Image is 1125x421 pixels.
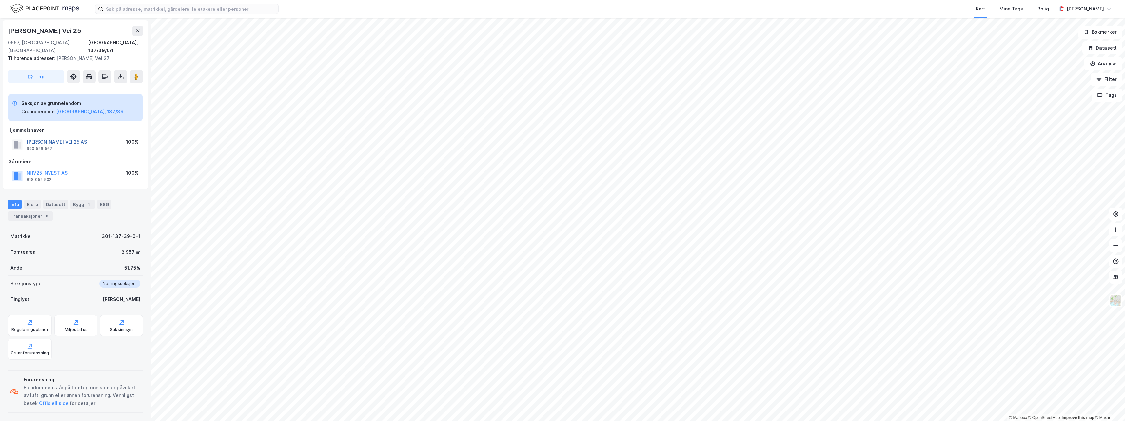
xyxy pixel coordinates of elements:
[27,146,52,151] div: 990 526 567
[1082,41,1122,54] button: Datasett
[126,169,139,177] div: 100%
[10,232,32,240] div: Matrikkel
[1037,5,1049,13] div: Bolig
[8,39,88,54] div: 0667, [GEOGRAPHIC_DATA], [GEOGRAPHIC_DATA]
[88,39,143,54] div: [GEOGRAPHIC_DATA], 137/39/0/1
[24,200,41,209] div: Eiere
[21,108,55,116] div: Grunneiendom
[8,26,83,36] div: [PERSON_NAME] Vei 25
[10,280,42,288] div: Seksjonstype
[999,5,1023,13] div: Mine Tags
[1028,415,1060,420] a: OpenStreetMap
[103,295,140,303] div: [PERSON_NAME]
[103,4,278,14] input: Søk på adresse, matrikkel, gårdeiere, leietakere eller personer
[65,327,88,332] div: Miljøstatus
[21,99,124,107] div: Seksjon av grunneiendom
[1110,294,1122,307] img: Z
[10,295,29,303] div: Tinglyst
[10,248,37,256] div: Tomteareal
[11,351,49,356] div: Grunnforurensning
[8,55,56,61] span: Tilhørende adresser:
[86,201,92,208] div: 1
[121,248,140,256] div: 3 957 ㎡
[44,213,50,219] div: 8
[1092,89,1122,102] button: Tags
[1091,73,1122,86] button: Filter
[11,327,49,332] div: Reguleringsplaner
[8,200,22,209] div: Info
[102,232,140,240] div: 301-137-39-0-1
[1062,415,1094,420] a: Improve this map
[8,158,143,166] div: Gårdeiere
[10,3,79,14] img: logo.f888ab2527a4732fd821a326f86c7f29.svg
[70,200,95,209] div: Bygg
[1078,26,1122,39] button: Bokmerker
[24,384,140,407] div: Eiendommen står på tomtegrunn som er påvirket av luft, grunn eller annen forurensning. Vennligst ...
[1084,57,1122,70] button: Analyse
[1092,390,1125,421] iframe: Chat Widget
[97,200,111,209] div: ESG
[124,264,140,272] div: 51.75%
[110,327,133,332] div: Saksinnsyn
[56,108,124,116] button: [GEOGRAPHIC_DATA], 137/39
[8,54,138,62] div: [PERSON_NAME] Vei 27
[1067,5,1104,13] div: [PERSON_NAME]
[8,211,53,221] div: Transaksjoner
[976,5,985,13] div: Kart
[8,126,143,134] div: Hjemmelshaver
[8,70,64,83] button: Tag
[1009,415,1027,420] a: Mapbox
[126,138,139,146] div: 100%
[24,376,140,384] div: Forurensning
[10,264,24,272] div: Andel
[27,177,51,182] div: 818 052 502
[43,200,68,209] div: Datasett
